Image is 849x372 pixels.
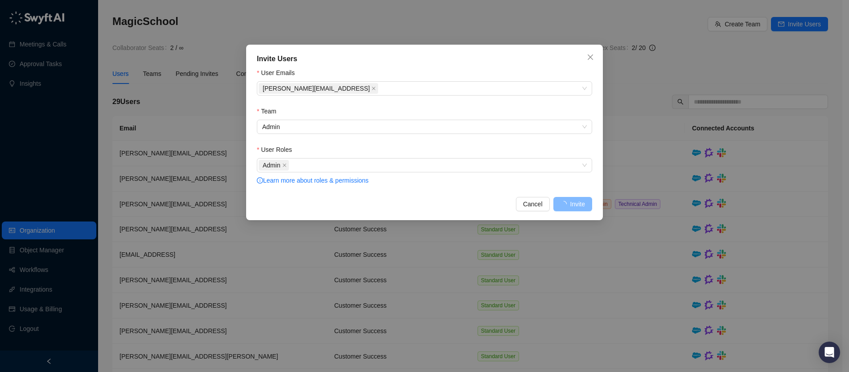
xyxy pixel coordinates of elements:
[282,163,287,167] span: close
[583,50,598,64] button: Close
[257,106,283,116] label: Team
[819,342,840,363] div: Open Intercom Messenger
[257,177,263,184] span: info-circle
[263,84,370,93] span: [PERSON_NAME][EMAIL_ADDRESS]
[516,197,550,211] button: Cancel
[257,145,298,155] label: User Roles
[257,177,369,184] a: info-circleLearn more about roles & permissions
[257,54,592,64] div: Invite Users
[262,120,587,134] span: Admin
[259,160,289,171] span: Admin
[587,54,594,61] span: close
[553,197,592,211] button: Invite
[523,199,543,209] span: Cancel
[259,83,378,94] span: celine@magicschool.ai
[570,199,585,209] span: Invite
[371,86,376,91] span: close
[380,85,382,92] input: User Emails
[257,68,301,78] label: User Emails
[263,160,280,170] span: Admin
[561,201,567,207] span: loading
